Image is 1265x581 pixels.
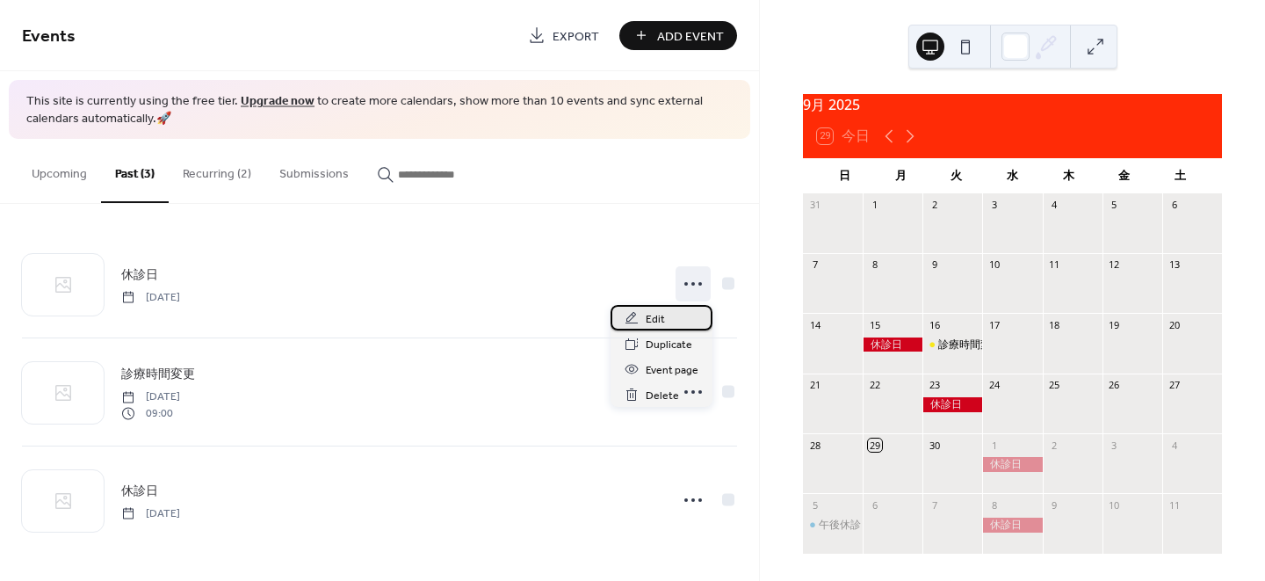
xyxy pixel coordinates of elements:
[928,318,941,331] div: 16
[985,158,1041,193] div: 水
[808,379,821,392] div: 21
[121,289,180,305] span: [DATE]
[987,498,1001,512] div: 8
[819,518,861,533] div: 午後休診
[101,139,169,203] button: Past (3)
[241,90,314,113] a: Upgrade now
[1048,199,1061,212] div: 4
[619,21,737,50] button: Add Event
[808,498,821,512] div: 5
[868,498,881,512] div: 6
[1108,498,1121,512] div: 10
[18,139,101,201] button: Upcoming
[1096,158,1153,193] div: 金
[808,439,821,452] div: 28
[808,318,821,331] div: 14
[922,397,982,412] div: 休診日
[817,158,873,193] div: 日
[1048,379,1061,392] div: 25
[121,364,195,384] a: 診療時間変更
[863,338,922,352] div: 休診日
[657,27,724,46] span: Add Event
[1167,439,1181,452] div: 4
[928,379,941,392] div: 23
[1167,498,1181,512] div: 11
[922,338,982,352] div: 診療時間変更
[1167,318,1181,331] div: 20
[1108,439,1121,452] div: 3
[868,318,881,331] div: 15
[873,158,929,193] div: 月
[121,505,180,521] span: [DATE]
[121,265,158,285] a: 休診日
[169,139,265,201] button: Recurring (2)
[1048,318,1061,331] div: 18
[1108,258,1121,272] div: 12
[1167,199,1181,212] div: 6
[987,258,1001,272] div: 10
[803,94,1222,115] div: 9月 2025
[1167,258,1181,272] div: 13
[1167,379,1181,392] div: 27
[121,482,158,500] span: 休診日
[982,457,1042,472] div: 休診日
[1108,379,1121,392] div: 26
[121,405,180,421] span: 09:00
[1048,498,1061,512] div: 9
[982,518,1042,533] div: 休診日
[121,389,180,405] span: [DATE]
[808,258,821,272] div: 7
[1108,318,1121,331] div: 19
[928,258,941,272] div: 9
[987,379,1001,392] div: 24
[928,498,941,512] div: 7
[515,21,612,50] a: Export
[938,338,1001,352] div: 診療時間変更
[553,27,599,46] span: Export
[868,199,881,212] div: 1
[121,481,158,501] a: 休診日
[808,199,821,212] div: 31
[265,139,363,201] button: Submissions
[1048,439,1061,452] div: 2
[987,318,1001,331] div: 17
[121,265,158,284] span: 休診日
[987,199,1001,212] div: 3
[22,19,76,54] span: Events
[1108,199,1121,212] div: 5
[868,379,881,392] div: 22
[928,439,941,452] div: 30
[868,258,881,272] div: 8
[803,518,863,533] div: 午後休診
[26,93,733,127] span: This site is currently using the free tier. to create more calendars, show more than 10 events an...
[1152,158,1208,193] div: 土
[929,158,985,193] div: 火
[868,439,881,452] div: 29
[1040,158,1096,193] div: 木
[1048,258,1061,272] div: 11
[987,439,1001,452] div: 1
[928,199,941,212] div: 2
[121,366,195,384] span: 診療時間変更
